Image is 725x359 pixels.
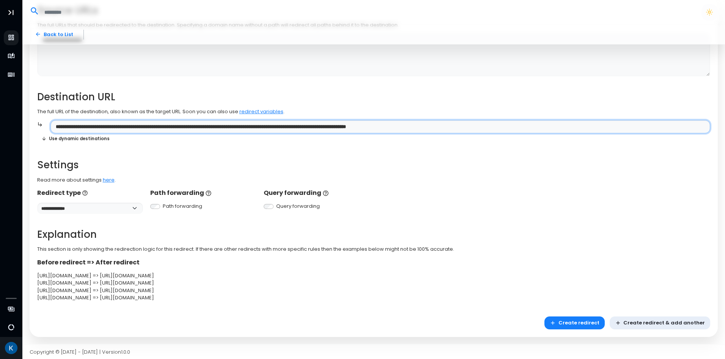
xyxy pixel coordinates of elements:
p: This section is only showing the redirection logic for this redirect. If there are other redirect... [37,245,711,253]
a: Back to List [30,28,79,41]
p: Redirect type [37,188,143,198]
h2: Explanation [37,229,711,240]
h2: Settings [37,159,711,171]
p: Path forwarding [150,188,256,198]
p: Query forwarding [264,188,370,198]
button: Toggle Aside [4,5,18,20]
div: [URL][DOMAIN_NAME] => [URL][DOMAIN_NAME] [37,272,711,280]
p: Read more about settings . [37,176,711,184]
img: Avatar [5,342,17,354]
p: Before redirect => After redirect [37,258,711,267]
p: The full URL of the destination, also known as the target URL. Soon you can also use . [37,108,711,115]
button: Create redirect & add another [610,316,711,330]
span: Copyright © [DATE] - [DATE] | Version 1.0.0 [30,348,130,355]
h2: Destination URL [37,91,711,103]
button: Create redirect [544,316,605,330]
div: [URL][DOMAIN_NAME] => [URL][DOMAIN_NAME] [37,294,711,302]
button: Use dynamic destinations [37,133,114,144]
a: redirect variables [239,108,283,115]
label: Path forwarding [163,202,202,210]
div: [URL][DOMAIN_NAME] => [URL][DOMAIN_NAME] [37,287,711,294]
a: here [103,176,115,183]
div: [URL][DOMAIN_NAME] => [URL][DOMAIN_NAME] [37,279,711,287]
label: Query forwarding [276,202,320,210]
